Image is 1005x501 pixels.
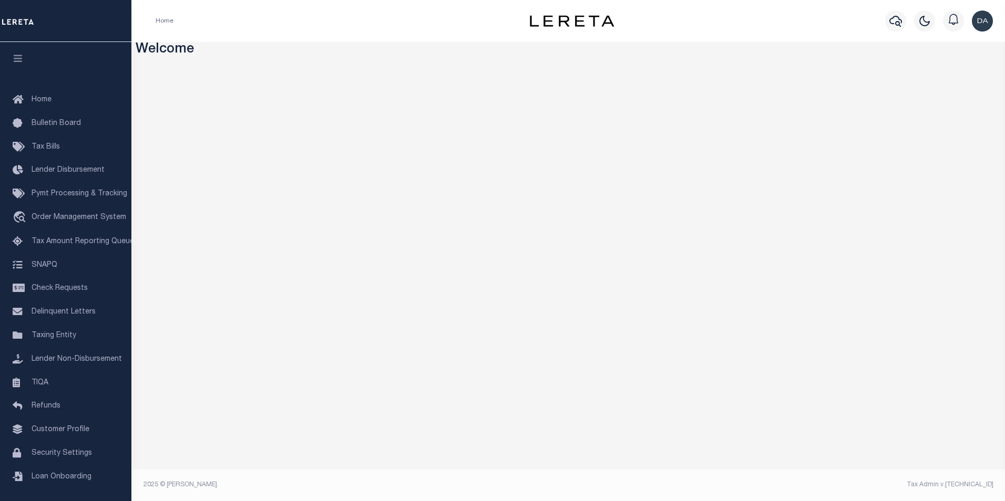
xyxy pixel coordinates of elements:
img: svg+xml;base64,PHN2ZyB4bWxucz0iaHR0cDovL3d3dy53My5vcmcvMjAwMC9zdmciIHBvaW50ZXItZXZlbnRzPSJub25lIi... [972,11,993,32]
h3: Welcome [136,42,1001,58]
span: Refunds [32,402,60,410]
span: Lender Disbursement [32,166,105,174]
span: Home [32,96,52,103]
span: Order Management System [32,214,126,221]
div: Tax Admin v.[TECHNICAL_ID] [576,480,993,489]
span: Lender Non-Disbursement [32,356,122,363]
li: Home [156,16,173,26]
span: SNAPQ [32,261,57,268]
span: Pymt Processing & Tracking [32,190,127,197]
div: 2025 © [PERSON_NAME]. [136,480,569,489]
span: Taxing Entity [32,332,76,339]
span: Security Settings [32,450,92,457]
span: Tax Bills [32,143,60,151]
span: Tax Amount Reporting Queue [32,238,134,245]
span: Delinquent Letters [32,308,96,316]
span: Bulletin Board [32,120,81,127]
img: logo-dark.svg [530,15,614,27]
span: Loan Onboarding [32,473,91,481]
i: travel_explore [13,211,29,225]
span: Check Requests [32,285,88,292]
span: Customer Profile [32,426,89,433]
span: TIQA [32,379,48,386]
